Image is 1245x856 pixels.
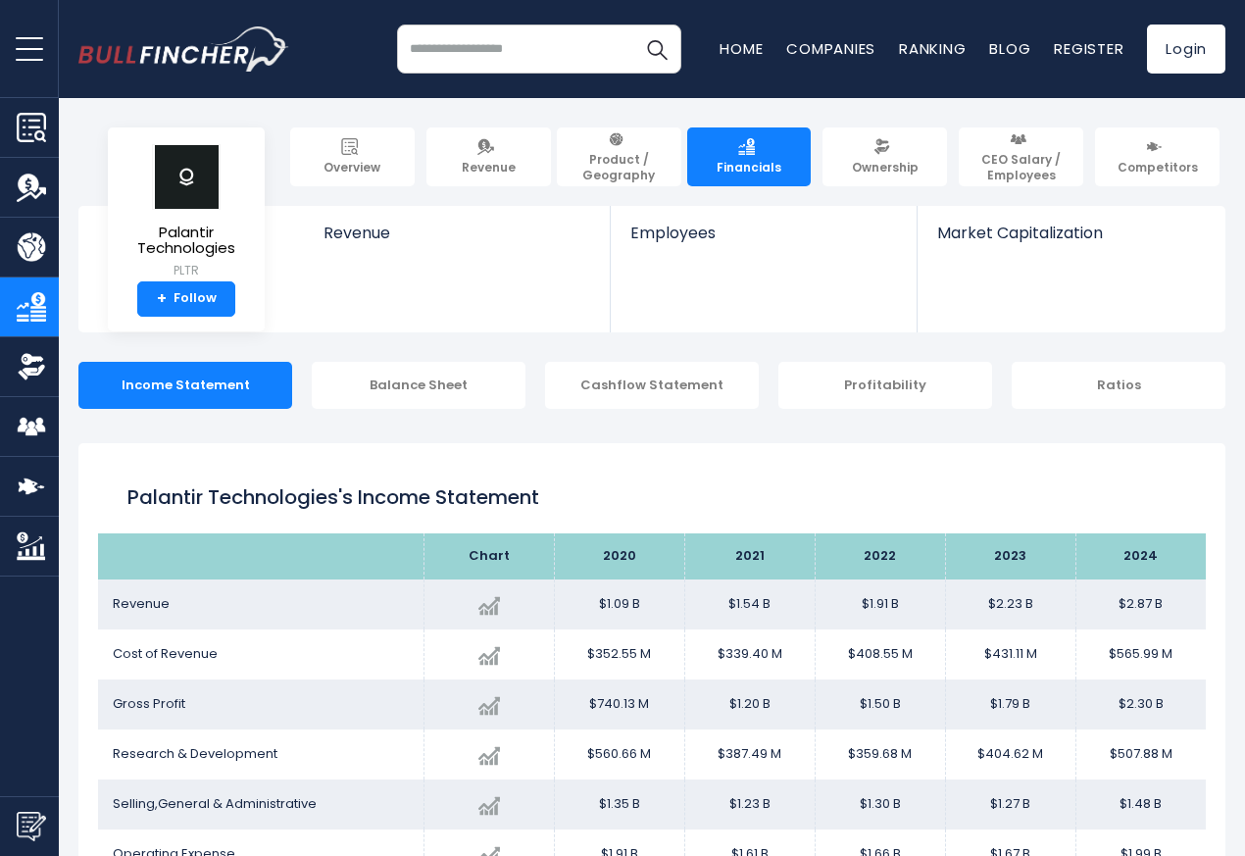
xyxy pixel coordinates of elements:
[815,533,945,579] th: 2022
[290,127,415,186] a: Overview
[945,730,1075,780] td: $404.62 M
[113,744,277,763] span: Research & Development
[554,579,684,629] td: $1.09 B
[945,780,1075,830] td: $1.27 B
[554,780,684,830] td: $1.35 B
[1095,127,1220,186] a: Competitors
[324,224,591,242] span: Revenue
[945,629,1075,680] td: $431.11 M
[554,730,684,780] td: $560.66 M
[815,730,945,780] td: $359.68 M
[557,127,681,186] a: Product / Geography
[786,38,875,59] a: Companies
[1118,160,1198,176] span: Competitors
[1075,780,1206,830] td: $1.48 B
[78,26,289,72] img: bullfincher logo
[1054,38,1123,59] a: Register
[937,224,1204,242] span: Market Capitalization
[959,127,1083,186] a: CEO Salary / Employees
[78,26,289,72] a: Go to homepage
[989,38,1030,59] a: Blog
[113,794,317,813] span: Selling,General & Administrative
[554,533,684,579] th: 2020
[554,680,684,730] td: $740.13 M
[687,127,812,186] a: Financials
[852,160,919,176] span: Ownership
[945,533,1075,579] th: 2023
[717,160,781,176] span: Financials
[899,38,966,59] a: Ranking
[1075,629,1206,680] td: $565.99 M
[137,281,235,317] a: +Follow
[1147,25,1225,74] a: Login
[127,482,1176,512] h1: Palantir Technologies's Income Statement
[123,143,250,281] a: Palantir Technologies PLTR
[78,362,292,409] div: Income Statement
[1075,579,1206,629] td: $2.87 B
[968,152,1074,182] span: CEO Salary / Employees
[462,160,516,176] span: Revenue
[304,206,611,276] a: Revenue
[815,629,945,680] td: $408.55 M
[1075,680,1206,730] td: $2.30 B
[423,533,554,579] th: Chart
[684,680,815,730] td: $1.20 B
[945,680,1075,730] td: $1.79 B
[566,152,672,182] span: Product / Geography
[815,780,945,830] td: $1.30 B
[822,127,947,186] a: Ownership
[720,38,763,59] a: Home
[113,694,185,713] span: Gross Profit
[324,160,380,176] span: Overview
[778,362,992,409] div: Profitability
[113,594,170,613] span: Revenue
[684,533,815,579] th: 2021
[684,579,815,629] td: $1.54 B
[554,629,684,680] td: $352.55 M
[113,644,218,663] span: Cost of Revenue
[124,262,249,279] small: PLTR
[611,206,916,276] a: Employees
[1012,362,1225,409] div: Ratios
[1075,730,1206,780] td: $507.88 M
[632,25,681,74] button: Search
[945,579,1075,629] td: $2.23 B
[1075,533,1206,579] th: 2024
[124,225,249,257] span: Palantir Technologies
[17,352,46,381] img: Ownership
[684,730,815,780] td: $387.49 M
[157,290,167,308] strong: +
[815,680,945,730] td: $1.50 B
[684,780,815,830] td: $1.23 B
[426,127,551,186] a: Revenue
[684,629,815,680] td: $339.40 M
[630,224,896,242] span: Employees
[918,206,1223,276] a: Market Capitalization
[815,579,945,629] td: $1.91 B
[312,362,525,409] div: Balance Sheet
[545,362,759,409] div: Cashflow Statement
